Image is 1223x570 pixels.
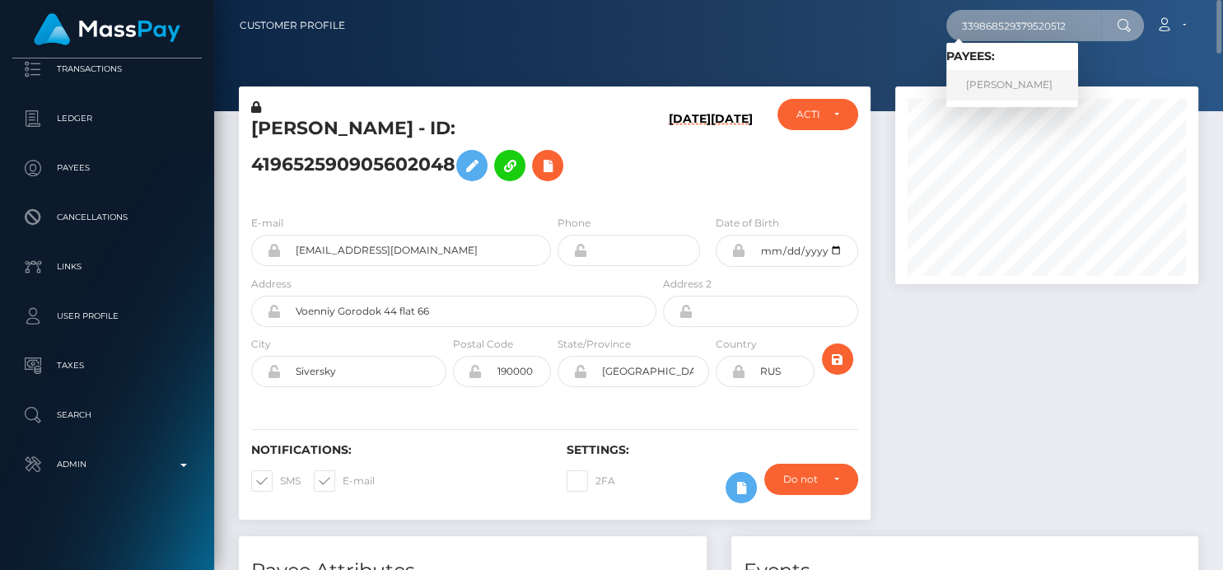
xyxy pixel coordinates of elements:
[251,470,301,492] label: SMS
[12,395,202,436] a: Search
[251,337,271,352] label: City
[19,106,195,131] p: Ledger
[19,452,195,477] p: Admin
[12,98,202,139] a: Ledger
[12,147,202,189] a: Payees
[251,443,542,457] h6: Notifications:
[12,296,202,337] a: User Profile
[558,337,631,352] label: State/Province
[19,304,195,329] p: User Profile
[669,112,711,195] h6: [DATE]
[777,99,858,130] button: ACTIVE
[711,112,753,195] h6: [DATE]
[240,8,345,43] a: Customer Profile
[796,108,820,121] div: ACTIVE
[12,49,202,90] a: Transactions
[453,337,513,352] label: Postal Code
[12,345,202,386] a: Taxes
[567,443,857,457] h6: Settings:
[12,444,202,485] a: Admin
[19,57,195,82] p: Transactions
[19,156,195,180] p: Payees
[34,13,180,45] img: MassPay Logo
[946,70,1078,100] a: [PERSON_NAME]
[663,277,712,292] label: Address 2
[946,10,1101,41] input: Search...
[251,277,292,292] label: Address
[946,49,1078,63] h6: Payees:
[251,216,283,231] label: E-mail
[764,464,858,495] button: Do not require
[314,470,375,492] label: E-mail
[251,116,647,189] h5: [PERSON_NAME] - ID: 419652590905602048
[19,205,195,230] p: Cancellations
[567,470,615,492] label: 2FA
[716,216,779,231] label: Date of Birth
[558,216,590,231] label: Phone
[19,403,195,427] p: Search
[12,197,202,238] a: Cancellations
[19,353,195,378] p: Taxes
[716,337,757,352] label: Country
[19,255,195,279] p: Links
[12,246,202,287] a: Links
[783,473,820,486] div: Do not require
